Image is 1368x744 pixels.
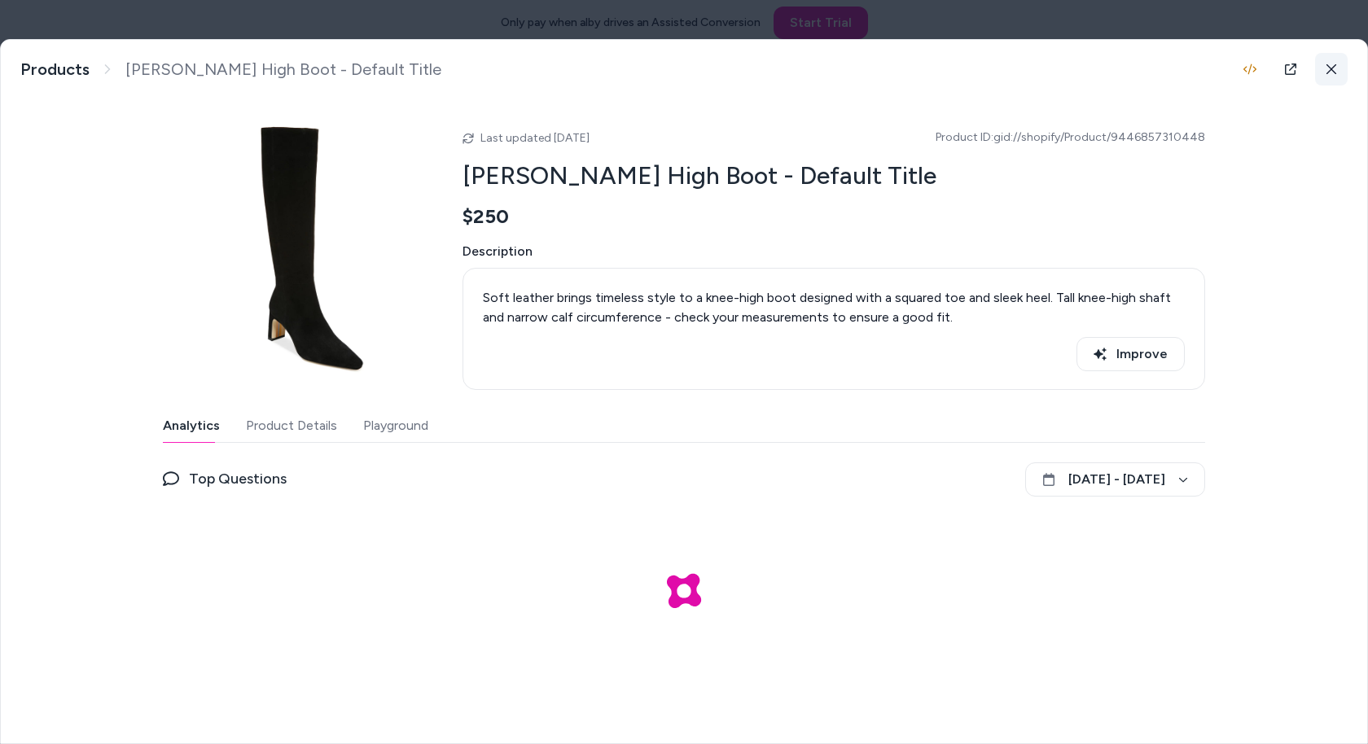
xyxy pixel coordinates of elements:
span: Last updated [DATE] [480,131,590,145]
span: Description [463,242,1205,261]
nav: breadcrumb [20,59,441,80]
button: [DATE] - [DATE] [1025,462,1205,497]
button: Analytics [163,409,220,442]
span: $250 [463,204,509,229]
h2: [PERSON_NAME] High Boot - Default Title [463,160,1205,191]
div: Soft leather brings timeless style to a knee-high boot designed with a squared toe and sleek heel... [483,288,1185,327]
button: Improve [1076,337,1185,371]
span: Top Questions [189,467,287,490]
button: Playground [363,409,428,442]
a: Products [20,59,90,80]
img: 12440613_fpx.webp [163,118,423,379]
span: [PERSON_NAME] High Boot - Default Title [125,59,441,80]
button: Product Details [246,409,337,442]
span: Product ID: gid://shopify/Product/9446857310448 [936,129,1205,146]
